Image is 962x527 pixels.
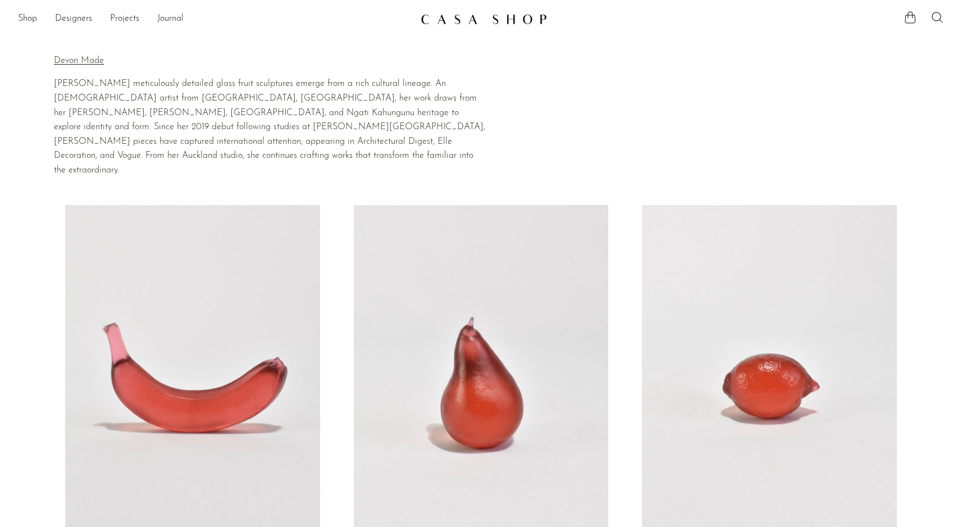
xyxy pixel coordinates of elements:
a: Projects [110,12,139,26]
nav: Desktop navigation [18,10,412,29]
a: Designers [55,12,92,26]
p: [PERSON_NAME] meticulously detailed glass fruit sculptures emerge from a rich cultural lineage. A... [54,77,487,178]
ul: NEW HEADER MENU [18,10,412,29]
a: Journal [157,12,184,26]
a: Shop [18,12,37,26]
p: Devon Made [54,54,487,69]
